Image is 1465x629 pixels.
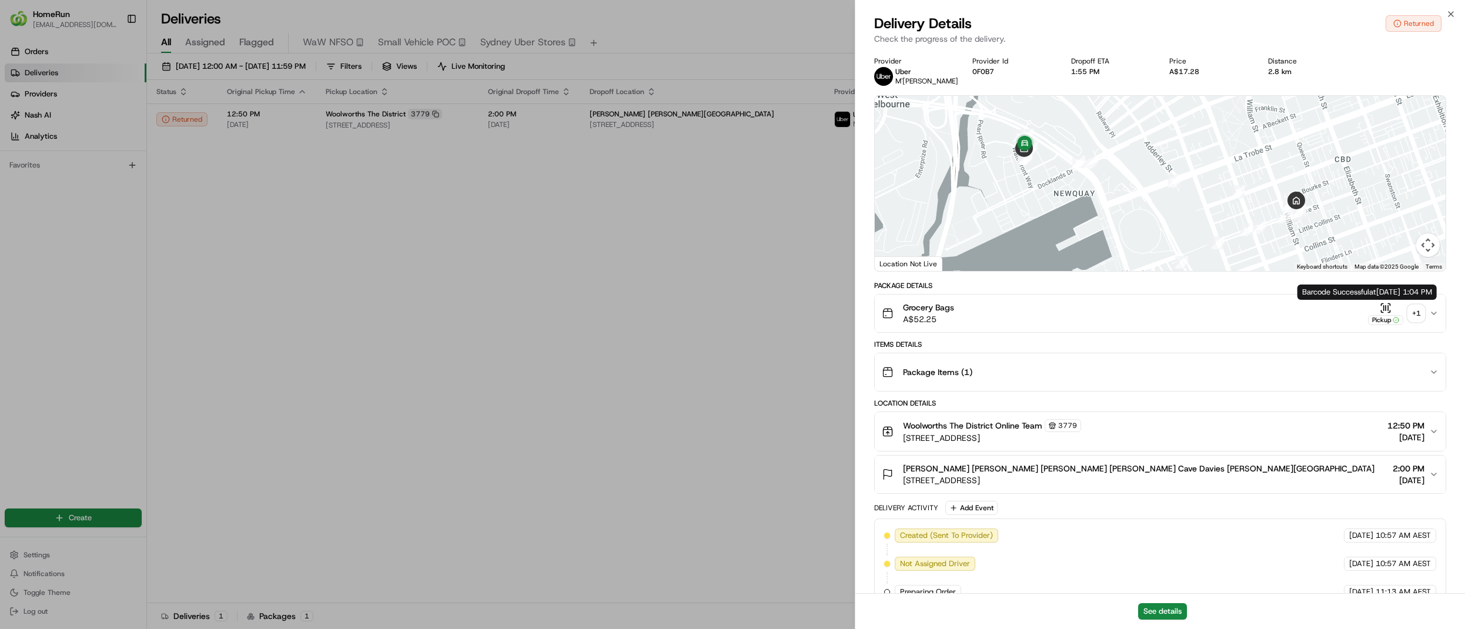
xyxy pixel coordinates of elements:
[972,56,1052,66] div: Provider Id
[875,256,942,271] div: Location Not Live
[1376,558,1431,569] span: 10:57 AM AEST
[1349,558,1373,569] span: [DATE]
[1368,302,1403,325] button: Pickup
[903,366,972,378] span: Package Items ( 1 )
[1354,263,1419,270] span: Map data ©2025 Google
[1138,603,1187,620] button: See details
[903,463,1374,474] span: [PERSON_NAME] [PERSON_NAME] [PERSON_NAME] [PERSON_NAME] Cave Davies [PERSON_NAME][GEOGRAPHIC_DATA]
[1236,219,1258,241] div: 18
[895,76,958,86] span: M'[PERSON_NAME]
[900,558,970,569] span: Not Assigned Driver
[1276,186,1299,209] div: 25
[874,281,1446,290] div: Package Details
[945,501,998,515] button: Add Event
[875,412,1446,451] button: Woolworths The District Online Team3779[STREET_ADDRESS]12:50 PM[DATE]
[1369,287,1432,297] span: at [DATE] 1:04 PM
[874,399,1446,408] div: Location Details
[874,33,1446,45] p: Check the progress of the delivery.
[1016,124,1038,146] div: 32
[1386,15,1441,32] button: Returned
[900,530,993,541] span: Created (Sent To Provider)
[1169,56,1249,66] div: Price
[1248,216,1270,239] div: 29
[1393,463,1424,474] span: 2:00 PM
[1393,474,1424,486] span: [DATE]
[1368,302,1424,325] button: Pickup+1
[972,67,994,76] button: 0F0B7
[1278,192,1300,215] div: 27
[895,67,911,76] span: Uber
[1408,305,1424,322] div: + 1
[1426,263,1442,270] a: Terms (opens in new tab)
[1272,206,1294,228] div: 19
[874,340,1446,349] div: Items Details
[903,313,954,325] span: A$52.25
[1071,56,1151,66] div: Dropoff ETA
[874,503,938,513] div: Delivery Activity
[1169,67,1249,76] div: A$17.28
[1376,530,1431,541] span: 10:57 AM AEST
[1058,421,1077,430] span: 3779
[874,67,893,86] img: uber-new-logo.jpeg
[1227,180,1249,203] div: 30
[874,14,972,33] span: Delivery Details
[1163,170,1186,192] div: 31
[1268,56,1348,66] div: Distance
[903,432,1081,444] span: [STREET_ADDRESS]
[1068,150,1090,173] div: 13
[1071,67,1151,76] div: 1:55 PM
[1268,67,1348,76] div: 2.8 km
[878,256,917,271] a: Open this area in Google Maps (opens a new window)
[1387,431,1424,443] span: [DATE]
[878,256,917,271] img: Google
[875,353,1446,391] button: Package Items (1)
[875,456,1446,493] button: [PERSON_NAME] [PERSON_NAME] [PERSON_NAME] [PERSON_NAME] Cave Davies [PERSON_NAME][GEOGRAPHIC_DATA...
[1207,232,1229,254] div: 17
[903,474,1374,486] span: [STREET_ADDRESS]
[903,302,954,313] span: Grocery Bags
[1349,530,1373,541] span: [DATE]
[1376,587,1431,597] span: 11:13 AM AEST
[1368,315,1403,325] div: Pickup
[903,420,1042,431] span: Woolworths The District Online Team
[1416,233,1440,257] button: Map camera controls
[875,295,1446,332] button: Grocery BagsA$52.25Pickup+1
[1008,125,1031,147] div: 12
[1297,285,1437,300] div: Barcode Successful
[1349,587,1373,597] span: [DATE]
[1297,263,1347,271] button: Keyboard shortcuts
[874,56,954,66] div: Provider
[1081,151,1103,173] div: 4
[1170,251,1193,273] div: 3
[900,587,956,597] span: Preparing Order
[1387,420,1424,431] span: 12:50 PM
